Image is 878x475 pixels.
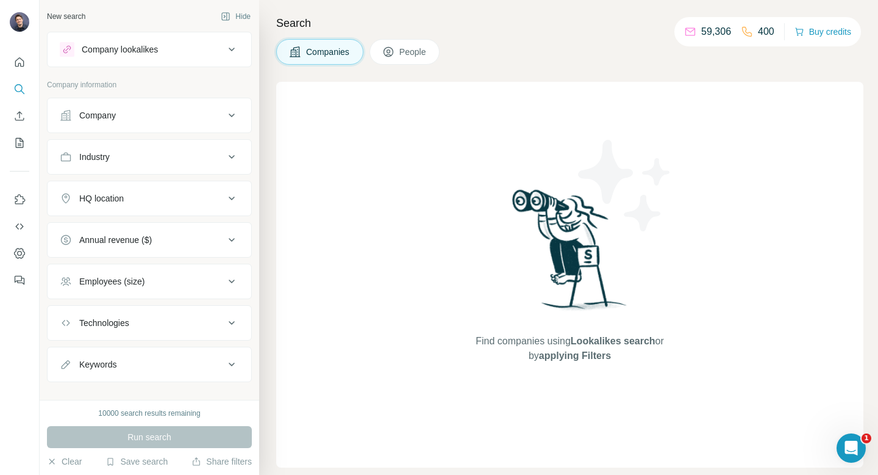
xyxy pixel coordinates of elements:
[539,350,611,361] span: applying Filters
[10,216,29,237] button: Use Surfe API
[212,7,259,26] button: Hide
[82,43,158,56] div: Company lookalikes
[79,317,129,329] div: Technologies
[306,46,351,58] span: Companies
[47,11,85,22] div: New search
[399,46,427,58] span: People
[98,408,200,419] div: 10000 search results remaining
[191,455,252,468] button: Share filters
[105,455,168,468] button: Save search
[794,23,851,40] button: Buy credits
[79,109,116,121] div: Company
[47,455,82,468] button: Clear
[276,15,863,32] h4: Search
[48,225,251,255] button: Annual revenue ($)
[10,105,29,127] button: Enrich CSV
[48,267,251,296] button: Employees (size)
[758,24,774,39] p: 400
[10,269,29,291] button: Feedback
[48,35,251,64] button: Company lookalikes
[10,242,29,264] button: Dashboard
[507,186,634,322] img: Surfe Illustration - Woman searching with binoculars
[79,151,110,163] div: Industry
[10,189,29,211] button: Use Surfe on LinkedIn
[79,192,124,205] div: HQ location
[10,51,29,73] button: Quick start
[48,350,251,379] button: Keywords
[571,336,655,346] span: Lookalikes search
[79,234,152,246] div: Annual revenue ($)
[79,275,145,288] div: Employees (size)
[10,12,29,32] img: Avatar
[48,184,251,213] button: HQ location
[472,334,667,363] span: Find companies using or by
[48,308,251,338] button: Technologies
[47,79,252,90] p: Company information
[837,433,866,463] iframe: Intercom live chat
[10,132,29,154] button: My lists
[48,142,251,172] button: Industry
[79,358,116,371] div: Keywords
[701,24,731,39] p: 59,306
[862,433,871,443] span: 1
[10,78,29,100] button: Search
[48,101,251,130] button: Company
[570,131,680,241] img: Surfe Illustration - Stars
